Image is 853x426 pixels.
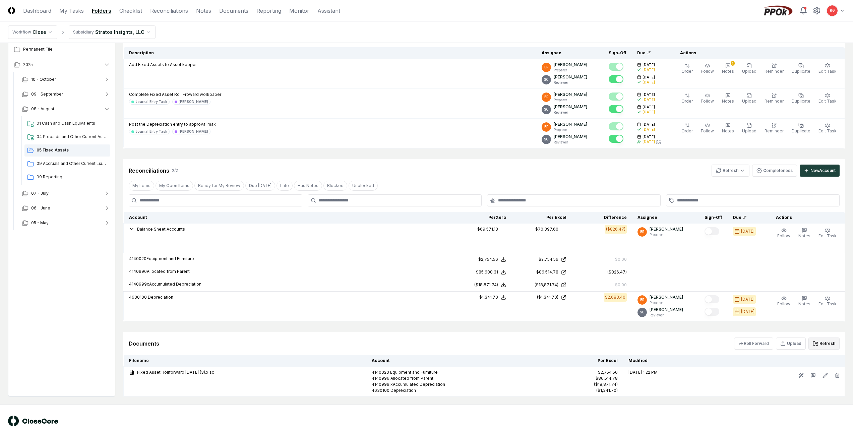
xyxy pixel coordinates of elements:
span: Duplicate [792,99,810,104]
p: [PERSON_NAME] [554,121,587,127]
div: [DATE] [643,110,655,115]
th: Sign-Off [603,47,632,59]
p: [PERSON_NAME] [554,134,587,140]
a: Fixed Asset Rollforward [DATE] (3).xlsx [129,369,361,375]
button: Edit Task [817,121,838,135]
button: Follow [699,62,715,76]
button: Mark complete [705,227,719,235]
div: Due [637,50,664,56]
button: Mark complete [705,308,719,316]
span: Follow [701,99,714,104]
div: ($18,871.74) [474,282,498,288]
th: Description [124,47,537,59]
div: Due [733,215,760,221]
span: 09 - September [31,91,63,97]
div: $70,397.60 [535,226,558,232]
th: Filename [124,355,367,367]
button: Duplicate [790,62,812,76]
button: Mark complete [609,63,623,71]
span: Follow [777,233,790,238]
p: Preparer [554,98,587,103]
a: My Tasks [59,7,84,15]
span: [DATE] [643,75,655,80]
span: Edit Task [818,99,837,104]
span: 04 Prepaids and Other Current Assets [37,134,108,140]
a: Documents [219,7,248,15]
button: Edit Task [817,226,838,240]
button: Reminder [763,62,785,76]
button: Completeness [752,165,797,177]
button: Follow [699,121,715,135]
th: Modified [623,355,716,367]
button: My Items [129,181,154,191]
button: Unblocked [349,181,378,191]
button: My Open Items [156,181,193,191]
th: Assignee [632,212,699,224]
button: Mark complete [609,93,623,101]
span: Follow [701,69,714,74]
p: Preparer [554,127,587,132]
span: Duplicate [792,128,810,133]
div: New Account [810,168,836,174]
span: 08 - August [31,106,54,112]
button: ($18,871.74) [474,282,506,288]
div: Journal Entry Task [135,99,167,104]
span: 09 Accruals and Other Current Liabilities [37,161,108,167]
div: $2,754.56 [539,256,558,262]
div: Actions [675,50,840,56]
button: $2,754.56 [478,256,506,262]
button: Refresh [808,338,840,350]
button: $85,688.31 [476,269,506,275]
div: $85,688.31 [476,269,498,275]
a: Monitor [289,7,309,15]
a: 99 Reporting [24,171,110,183]
div: [DATE] [643,67,655,72]
button: Edit Task [817,92,838,106]
span: 01 Cash and Cash Equivalents [37,120,108,126]
a: Reporting [256,7,281,15]
div: 4630100 Depreciation [372,387,557,393]
span: [DATE] [643,92,655,97]
div: [DATE] [643,127,655,132]
p: [PERSON_NAME] [650,226,683,232]
button: Refresh [712,165,749,177]
button: Upload [741,92,758,106]
button: Reminder [763,121,785,135]
div: $69,571.13 [477,226,498,232]
span: Edit Task [818,301,837,306]
span: [DATE] [643,62,655,67]
button: Follow [699,92,715,106]
div: ($826.47) [607,269,627,275]
div: 2 / 2 [172,168,178,174]
span: Permanent File [23,46,110,52]
p: [PERSON_NAME] [650,307,683,313]
span: BR [544,124,549,129]
button: 08 - August [16,102,116,116]
a: $86,514.78 [517,269,566,275]
a: 04 Prepaids and Other Current Assets [24,131,110,143]
span: 07 - July [31,190,49,196]
a: Dashboard [23,7,51,15]
button: Upload [776,338,806,350]
div: Reconciliations [129,167,169,175]
button: Has Notes [294,181,322,191]
button: Order [680,92,694,106]
button: Order [680,121,694,135]
div: [PERSON_NAME] [179,99,208,104]
div: 2025 [8,72,116,232]
span: [DATE] [643,122,655,127]
span: Order [681,128,693,133]
th: Per Excel [563,355,623,367]
p: [PERSON_NAME] [554,104,587,110]
a: Reconciliations [150,7,188,15]
div: ($1,341.70) [596,387,618,393]
div: [PERSON_NAME] [179,129,208,134]
button: Balance Sheet Accounts [137,226,185,232]
button: Roll Forward [734,338,773,350]
button: Edit Task [817,62,838,76]
button: RG [826,5,838,17]
a: 05 Fixed Assets [24,144,110,157]
button: Late [277,181,293,191]
a: Notes [196,7,211,15]
span: BR [544,95,549,100]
